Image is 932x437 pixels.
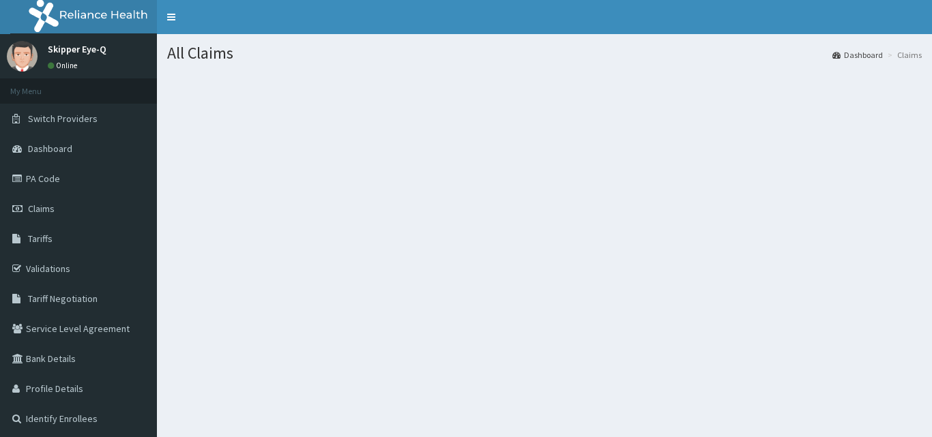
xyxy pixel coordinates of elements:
[28,232,53,245] span: Tariffs
[884,49,922,61] li: Claims
[832,49,883,61] a: Dashboard
[28,292,98,305] span: Tariff Negotiation
[28,202,55,215] span: Claims
[167,44,922,62] h1: All Claims
[48,61,81,70] a: Online
[48,44,106,54] p: Skipper Eye-Q
[28,112,98,125] span: Switch Providers
[7,41,38,72] img: User Image
[28,142,72,155] span: Dashboard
